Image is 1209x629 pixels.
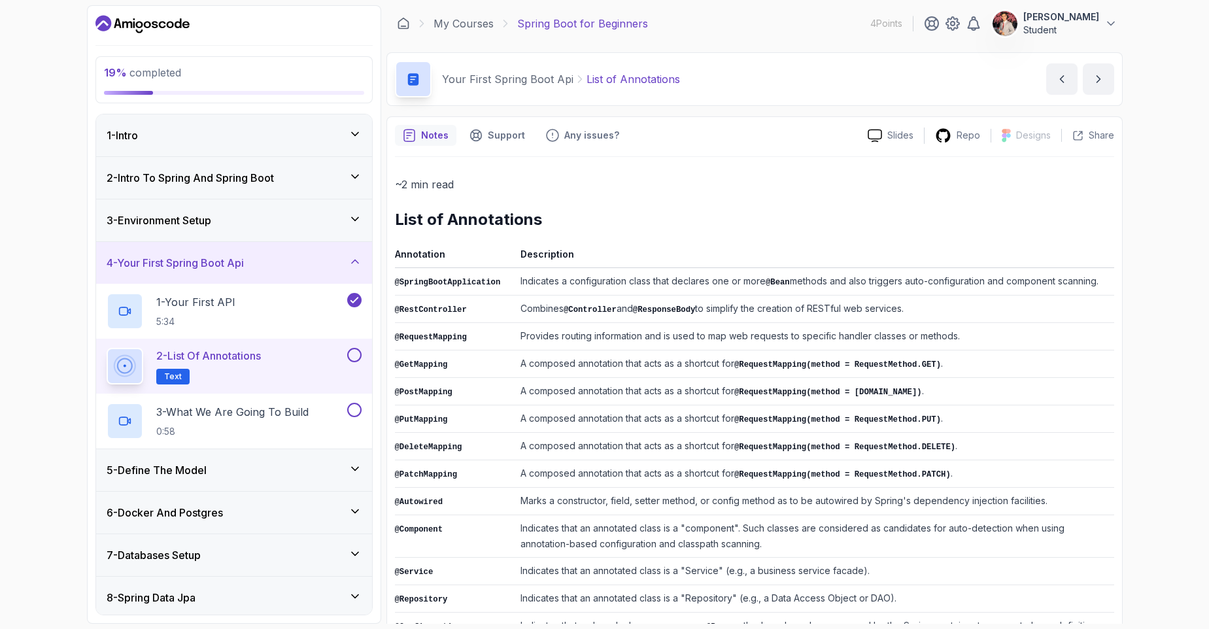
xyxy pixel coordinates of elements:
a: Dashboard [95,14,190,35]
iframe: chat widget [961,298,1196,570]
p: Spring Boot for Beginners [517,16,648,31]
iframe: chat widget [1154,577,1196,616]
button: Feedback button [538,125,627,146]
td: A composed annotation that acts as a shortcut for . [515,405,1114,433]
span: Text [164,371,182,382]
code: @Component [395,525,443,534]
p: 0:58 [156,425,309,438]
button: Share [1061,129,1114,142]
a: Repo [925,127,991,144]
code: @Controller [564,305,617,314]
h2: List of Annotations [395,209,1114,230]
button: 3-Environment Setup [96,199,372,241]
code: @PostMapping [395,388,452,397]
h3: 8 - Spring Data Jpa [107,590,196,605]
p: Slides [887,129,913,142]
p: Student [1023,24,1099,37]
button: next content [1083,63,1114,95]
h3: 1 - Intro [107,127,138,143]
button: notes button [395,125,456,146]
button: 5-Define The Model [96,449,372,491]
td: A composed annotation that acts as a shortcut for . [515,433,1114,460]
code: @RequestMapping(method = RequestMethod.GET) [734,360,941,369]
button: 2-Intro To Spring And Spring Boot [96,157,372,199]
button: 2-List of AnnotationsText [107,348,362,384]
p: Any issues? [564,129,619,142]
td: Combines and to simplify the creation of RESTful web services. [515,296,1114,323]
p: List of Annotations [587,71,680,87]
td: A composed annotation that acts as a shortcut for . [515,460,1114,488]
a: Slides [857,129,924,143]
td: A composed annotation that acts as a shortcut for . [515,378,1114,405]
p: Support [488,129,525,142]
p: Designs [1016,129,1051,142]
h3: 2 - Intro To Spring And Spring Boot [107,170,274,186]
th: Annotation [395,246,515,268]
code: @Autowired [395,498,443,507]
button: previous content [1046,63,1078,95]
p: 3 - What We Are Going To Build [156,404,309,420]
code: @ResponseBody [633,305,696,314]
h3: 6 - Docker And Postgres [107,505,223,520]
p: 1 - Your First API [156,294,235,310]
td: Indicates a configuration class that declares one or more methods and also triggers auto-configur... [515,268,1114,296]
code: @RequestMapping(method = [DOMAIN_NAME]) [734,388,922,397]
p: Repo [957,129,980,142]
code: @RestController [395,305,467,314]
code: @Bean [766,278,790,287]
code: @PatchMapping [395,470,458,479]
td: Indicates that an annotated class is a "Service" (e.g., a business service facade). [515,558,1114,585]
p: 2 - List of Annotations [156,348,261,364]
code: @Service [395,568,434,577]
h3: 7 - Databases Setup [107,547,201,563]
code: @PutMapping [395,415,448,424]
span: 19 % [104,66,127,79]
img: user profile image [993,11,1017,36]
p: [PERSON_NAME] [1023,10,1099,24]
td: Indicates that an annotated class is a "Repository" (e.g., a Data Access Object or DAO). [515,585,1114,613]
a: My Courses [434,16,494,31]
h3: 3 - Environment Setup [107,212,211,228]
code: @RequestMapping(method = RequestMethod.PATCH) [734,470,951,479]
td: Indicates that an annotated class is a "component". Such classes are considered as candidates for... [515,515,1114,558]
span: completed [104,66,181,79]
p: Your First Spring Boot Api [442,71,573,87]
a: Dashboard [397,17,410,30]
button: Support button [462,125,533,146]
h3: 5 - Define The Model [107,462,207,478]
h3: 4 - Your First Spring Boot Api [107,255,244,271]
code: @GetMapping [395,360,448,369]
td: Marks a constructor, field, setter method, or config method as to be autowired by Spring's depend... [515,488,1114,515]
code: @DeleteMapping [395,443,462,452]
button: 8-Spring Data Jpa [96,577,372,619]
button: 4-Your First Spring Boot Api [96,242,372,284]
button: 3-What We Are Going To Build0:58 [107,403,362,439]
p: Notes [421,129,449,142]
p: Share [1089,129,1114,142]
button: 1-Your First API5:34 [107,293,362,330]
button: 1-Intro [96,114,372,156]
th: Description [515,246,1114,268]
p: 4 Points [870,17,902,30]
button: 6-Docker And Postgres [96,492,372,534]
code: @RequestMapping [395,333,467,342]
td: A composed annotation that acts as a shortcut for . [515,350,1114,378]
p: ~2 min read [395,175,1114,194]
p: 5:34 [156,315,235,328]
td: Provides routing information and is used to map web requests to specific handler classes or methods. [515,323,1114,350]
code: @Repository [395,595,448,604]
code: @SpringBootApplication [395,278,501,287]
button: 7-Databases Setup [96,534,372,576]
code: @RequestMapping(method = RequestMethod.DELETE) [734,443,955,452]
button: user profile image[PERSON_NAME]Student [992,10,1117,37]
code: @RequestMapping(method = RequestMethod.PUT) [734,415,941,424]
